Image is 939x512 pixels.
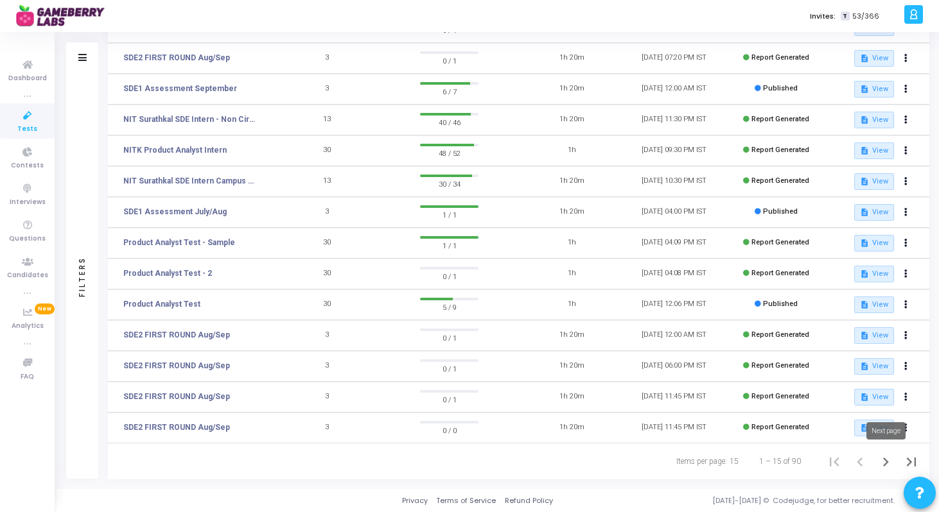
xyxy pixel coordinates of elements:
div: Items per page: [676,456,727,467]
button: View [854,296,893,313]
td: 1h 20m [521,166,623,197]
span: Published [763,300,798,308]
div: 1 – 15 of 90 [759,456,801,467]
td: 1h 20m [521,43,623,74]
td: 3 [276,413,378,443]
td: [DATE] 07:20 PM IST [623,43,725,74]
td: 1h 20m [521,320,623,351]
span: New [35,303,55,314]
a: NITK Product Analyst Intern [123,144,227,156]
button: Last page [899,448,924,474]
button: View [854,112,893,128]
span: 0 / 1 [420,362,478,375]
td: 1h 20m [521,382,623,413]
a: Terms of Service [436,495,496,506]
a: SDE2 FIRST ROUND Aug/Sep [123,391,230,402]
mat-icon: description [860,269,869,278]
span: Published [763,84,798,92]
button: View [854,235,893,252]
a: SDE2 FIRST ROUND Aug/Sep [123,360,230,371]
td: [DATE] 12:00 AM IST [623,320,725,351]
td: 13 [276,166,378,197]
td: 3 [276,197,378,228]
span: Report Generated [751,330,809,339]
a: NIT Surathkal SDE Intern - Non Circuit [123,114,256,125]
span: Report Generated [751,115,809,123]
a: Privacy [402,495,428,506]
mat-icon: description [860,393,869,402]
button: View [854,173,893,190]
td: [DATE] 06:00 PM IST [623,351,725,382]
button: View [854,389,893,405]
button: View [854,50,893,67]
button: First page [821,448,847,474]
span: 0 / 1 [420,331,478,344]
label: Invites: [810,11,836,22]
span: Contests [11,160,44,171]
td: 1h 20m [521,74,623,105]
span: 40 / 46 [420,115,478,128]
span: Questions [9,234,46,244]
td: [DATE] 10:30 PM IST [623,166,725,197]
td: [DATE] 11:30 PM IST [623,105,725,135]
a: Refund Policy [505,495,553,506]
span: 53/366 [852,11,879,22]
span: Report Generated [751,269,809,277]
td: [DATE] 12:06 PM IST [623,289,725,320]
span: Interviews [10,197,46,208]
span: Report Generated [751,238,809,246]
span: Analytics [12,321,44,332]
span: 5 / 9 [420,300,478,313]
div: Next page [866,422,906,439]
a: SDE1 Assessment September [123,83,237,94]
td: 1h [521,289,623,320]
td: [DATE] 11:45 PM IST [623,382,725,413]
td: [DATE] 04:08 PM IST [623,259,725,289]
span: 1 / 1 [420,239,478,252]
span: FAQ [21,371,34,382]
td: 13 [276,105,378,135]
td: 30 [276,135,378,166]
button: Next page [873,448,899,474]
td: 3 [276,43,378,74]
mat-icon: description [860,331,869,340]
span: 6 / 7 [420,85,478,98]
button: View [854,358,893,375]
span: 0 / 1 [420,269,478,282]
span: T [841,12,849,21]
td: 3 [276,320,378,351]
td: 1h 20m [521,105,623,135]
button: View [854,327,893,344]
td: 30 [276,228,378,259]
td: 3 [276,351,378,382]
span: Dashboard [8,73,47,84]
td: [DATE] 11:45 PM IST [623,413,725,443]
mat-icon: description [860,239,869,248]
td: 3 [276,382,378,413]
span: 0 / 0 [420,423,478,436]
div: 15 [730,456,739,467]
a: SDE2 FIRST ROUND Aug/Sep [123,422,230,433]
td: 1h 20m [521,351,623,382]
mat-icon: description [860,85,869,94]
td: 1h [521,135,623,166]
a: Product Analyst Test - 2 [123,268,212,279]
div: Filters [76,205,88,346]
button: Previous page [847,448,873,474]
a: Product Analyst Test [123,298,200,310]
a: NIT Surathkal SDE Intern Campus Test [123,175,256,187]
td: 30 [276,259,378,289]
td: [DATE] 12:00 AM IST [623,74,725,105]
mat-icon: description [860,146,869,155]
td: [DATE] 04:09 PM IST [623,228,725,259]
span: Published [763,207,798,216]
mat-icon: description [860,177,869,186]
button: View [854,142,893,159]
span: 30 / 34 [420,177,478,190]
span: Report Generated [751,146,809,154]
td: 3 [276,74,378,105]
span: 1 / 1 [420,208,478,221]
span: 0 / 1 [420,393,478,405]
td: 1h [521,228,623,259]
span: Report Generated [751,392,809,400]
